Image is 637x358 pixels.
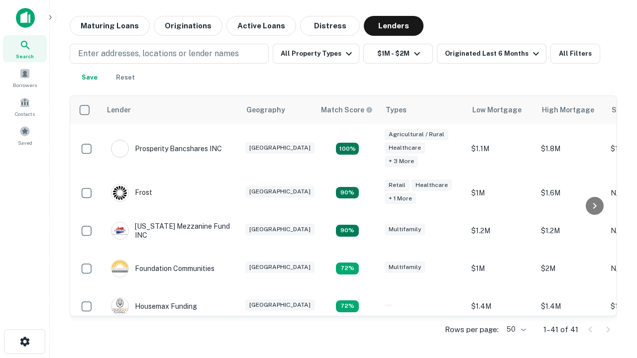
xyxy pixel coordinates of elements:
div: Geography [246,104,285,116]
div: Capitalize uses an advanced AI algorithm to match your search with the best lender. The match sco... [321,104,373,115]
div: Lender [107,104,131,116]
button: Active Loans [226,16,296,36]
td: $2M [536,250,606,287]
div: 50 [503,322,528,337]
th: Lender [101,96,240,124]
button: All Property Types [273,44,359,64]
a: Search [3,35,47,62]
td: $1.2M [466,212,536,250]
div: Healthcare [412,179,452,191]
p: 1–41 of 41 [543,324,578,336]
div: Low Mortgage [472,104,522,116]
div: Multifamily [385,262,425,273]
span: Borrowers [13,81,37,89]
span: Contacts [15,110,35,118]
div: Agricultural / Rural [385,129,448,140]
td: $1.4M [536,287,606,325]
div: [US_STATE] Mezzanine Fund INC [111,222,230,240]
th: Capitalize uses an advanced AI algorithm to match your search with the best lender. The match sco... [315,96,380,124]
div: Prosperity Bancshares INC [111,140,222,158]
p: Rows per page: [445,324,499,336]
span: Saved [18,139,32,147]
button: Maturing Loans [70,16,150,36]
div: + 1 more [385,193,416,204]
th: Low Mortgage [466,96,536,124]
button: Reset [109,68,141,88]
img: picture [111,260,128,277]
div: Matching Properties: 10, hasApolloMatch: undefined [336,143,359,155]
div: Foundation Communities [111,260,214,277]
a: Borrowers [3,64,47,91]
td: $1.6M [536,174,606,212]
button: Distress [300,16,360,36]
iframe: Chat Widget [587,278,637,326]
div: [GEOGRAPHIC_DATA] [245,262,315,273]
button: Enter addresses, locations or lender names [70,44,269,64]
td: $1.2M [536,212,606,250]
div: [GEOGRAPHIC_DATA] [245,224,315,235]
td: $1.4M [466,287,536,325]
button: Save your search to get updates of matches that match your search criteria. [74,68,106,88]
td: $1.1M [466,124,536,174]
div: + 3 more [385,156,418,167]
div: Healthcare [385,142,425,154]
img: capitalize-icon.png [16,8,35,28]
button: Originated Last 6 Months [437,44,546,64]
div: Multifamily [385,224,425,235]
td: $1.8M [536,124,606,174]
p: Enter addresses, locations or lender names [78,48,239,60]
div: Types [386,104,407,116]
div: Originated Last 6 Months [445,48,542,60]
h6: Match Score [321,104,371,115]
img: picture [111,298,128,315]
button: Originations [154,16,222,36]
div: [GEOGRAPHIC_DATA] [245,186,315,197]
a: Saved [3,122,47,149]
img: picture [111,222,128,239]
button: All Filters [550,44,600,64]
div: Housemax Funding [111,297,197,315]
th: Types [380,96,466,124]
div: Matching Properties: 4, hasApolloMatch: undefined [336,263,359,274]
div: [GEOGRAPHIC_DATA] [245,142,315,154]
th: Geography [240,96,315,124]
div: Frost [111,184,152,202]
img: picture [111,184,128,201]
div: Retail [385,179,410,191]
th: High Mortgage [536,96,606,124]
span: Search [16,52,34,60]
td: $1M [466,174,536,212]
a: Contacts [3,93,47,120]
img: picture [111,140,128,157]
td: $1M [466,250,536,287]
div: Matching Properties: 5, hasApolloMatch: undefined [336,225,359,237]
div: [GEOGRAPHIC_DATA] [245,299,315,311]
div: Matching Properties: 4, hasApolloMatch: undefined [336,300,359,312]
div: Matching Properties: 5, hasApolloMatch: undefined [336,187,359,199]
div: High Mortgage [542,104,594,116]
button: Lenders [364,16,424,36]
button: $1M - $2M [363,44,433,64]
